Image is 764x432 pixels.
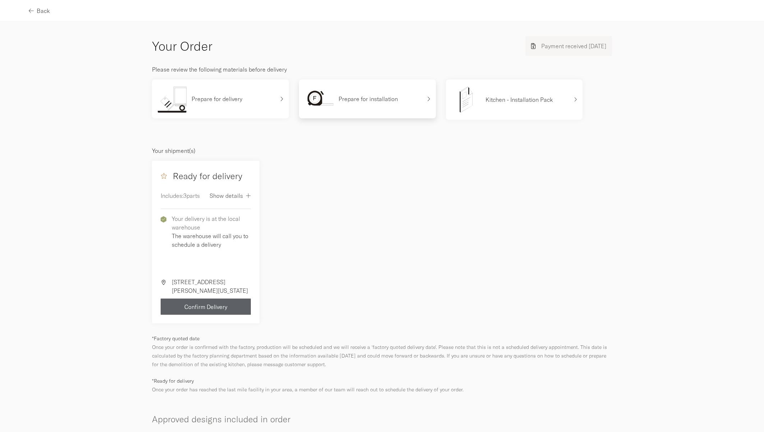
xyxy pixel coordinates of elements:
[161,191,200,200] p: Includes: 3 parts
[152,65,612,74] p: Please review the following materials before delivery
[152,37,212,55] h2: Your Order
[210,193,243,199] span: Show details
[184,304,227,310] span: Confirm Delivery
[172,278,251,295] p: [STREET_ADDRESS][PERSON_NAME][US_STATE]
[152,377,612,394] p: Once your order has reached the last mile facility in your area, a member of our team will reach ...
[158,85,187,113] img: prepare-for-delivery.svg
[161,299,251,315] button: Confirm Delivery
[541,42,606,50] p: Payment received [DATE]
[152,378,194,384] span: *Ready for delivery
[192,95,242,103] p: Prepare for delivery
[152,334,612,369] p: Once your order is confirmed with the factory, production will be scheduled and we will receive a...
[161,169,242,182] h4: Ready for delivery
[339,95,398,103] p: Prepare for installation
[172,232,251,249] p: The warehouse will call you to schedule a delivery
[172,214,251,232] p: Your delivery is at the local warehouse
[37,8,50,14] span: Back
[210,187,251,204] button: Show details
[152,402,612,426] h4: Approved designs included in order
[29,3,50,19] button: Back
[305,85,333,113] img: installation.svg
[152,335,199,342] span: *Factory quoted date
[452,85,480,114] img: file-placeholder.svg
[485,95,553,104] p: Kitchen - Installation Pack
[152,146,612,155] p: Your shipment(s)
